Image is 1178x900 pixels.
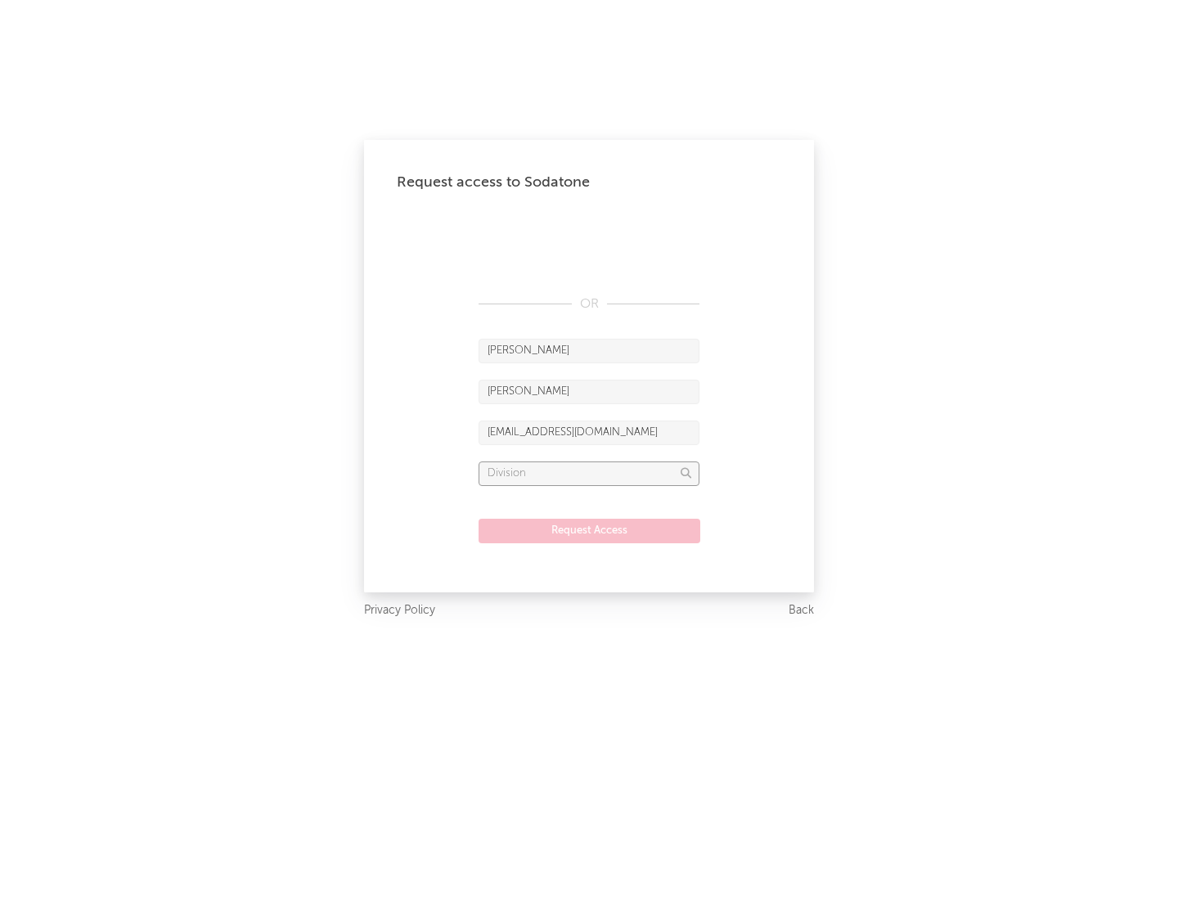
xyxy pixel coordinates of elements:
input: First Name [479,339,699,363]
input: Email [479,421,699,445]
button: Request Access [479,519,700,543]
div: OR [479,295,699,314]
a: Back [789,601,814,621]
div: Request access to Sodatone [397,173,781,192]
a: Privacy Policy [364,601,435,621]
input: Last Name [479,380,699,404]
input: Division [479,461,699,486]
